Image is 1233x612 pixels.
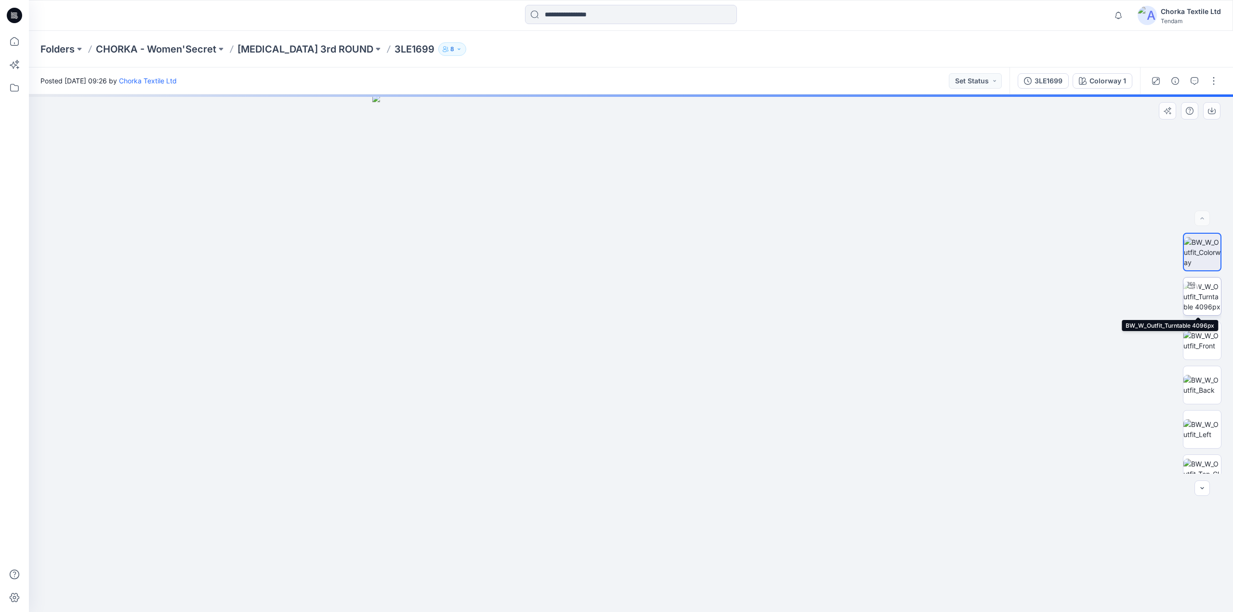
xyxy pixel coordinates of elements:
div: Colorway 1 [1089,76,1126,86]
button: 8 [438,42,466,56]
a: [MEDICAL_DATA] 3rd ROUND [237,42,373,56]
button: Colorway 1 [1073,73,1132,89]
p: 3LE1699 [394,42,434,56]
img: BW_W_Outfit_Top_CloseUp [1183,459,1221,489]
a: Chorka Textile Ltd [119,77,177,85]
img: BW_W_Outfit_Front [1183,331,1221,351]
img: avatar [1138,6,1157,25]
img: BW_W_Outfit_Turntable 4096px [1183,281,1221,312]
div: Tendam [1161,17,1221,25]
p: 8 [450,44,454,54]
img: BW_W_Outfit_Left [1183,419,1221,439]
button: 3LE1699 [1018,73,1069,89]
img: BW_W_Outfit_Back [1183,375,1221,395]
div: Chorka Textile Ltd [1161,6,1221,17]
a: CHORKA - Women'Secret [96,42,216,56]
span: Posted [DATE] 09:26 by [40,76,177,86]
button: Details [1167,73,1183,89]
a: Folders [40,42,75,56]
div: 3LE1699 [1035,76,1062,86]
img: BW_W_Outfit_Colorway [1184,237,1220,267]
